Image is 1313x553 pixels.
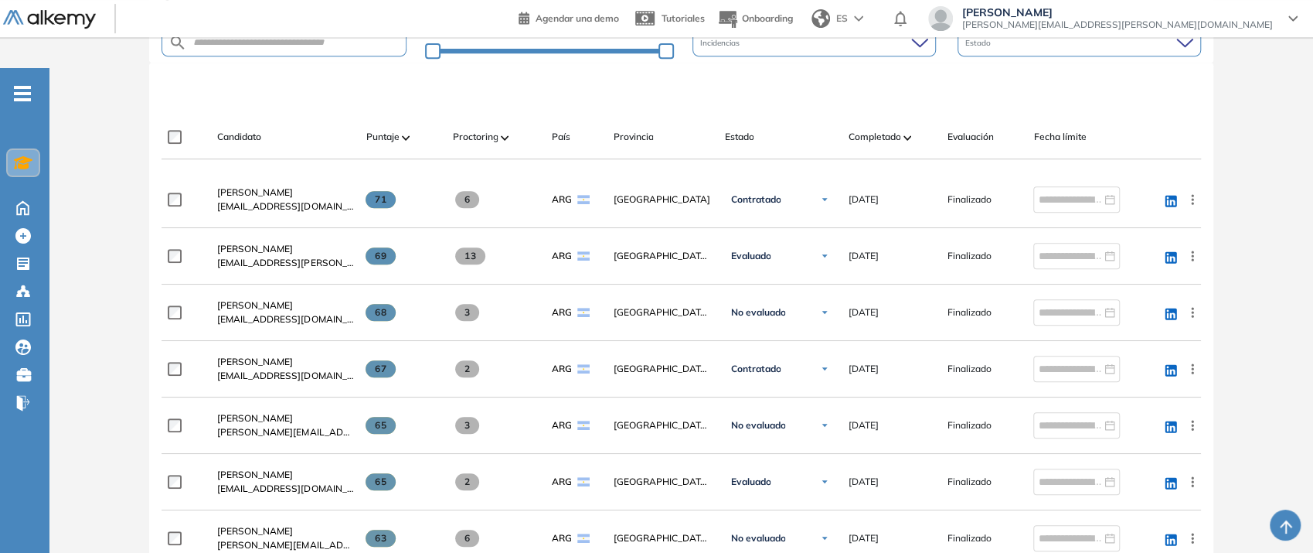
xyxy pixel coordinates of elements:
[519,8,619,26] a: Agendar una demo
[501,135,509,140] img: [missing "en.ARROW_ALT" translation]
[730,363,781,375] span: Contratado
[820,421,829,430] img: Ícono de flecha
[820,477,829,486] img: Ícono de flecha
[217,538,353,552] span: [PERSON_NAME][EMAIL_ADDRESS][DOMAIN_NAME]
[947,362,991,376] span: Finalizado
[168,33,187,53] img: SEARCH_ALT
[455,530,479,547] span: 6
[848,306,878,319] span: [DATE]
[455,304,479,321] span: 3
[217,468,353,482] a: [PERSON_NAME]
[962,6,1273,19] span: [PERSON_NAME]
[366,473,396,490] span: 65
[14,92,31,95] i: -
[217,412,293,424] span: [PERSON_NAME]
[613,130,653,144] span: Provincia
[836,12,848,26] span: ES
[577,195,590,204] img: ARG
[551,418,571,432] span: ARG
[848,130,900,144] span: Completado
[217,525,293,537] span: [PERSON_NAME]
[947,306,991,319] span: Finalizado
[848,475,878,489] span: [DATE]
[742,12,793,24] span: Onboarding
[848,418,878,432] span: [DATE]
[662,12,705,24] span: Tutoriales
[217,524,353,538] a: [PERSON_NAME]
[577,534,590,543] img: ARG
[848,362,878,376] span: [DATE]
[958,29,1201,56] div: Estado
[577,251,590,261] img: ARG
[551,306,571,319] span: ARG
[947,418,991,432] span: Finalizado
[551,249,571,263] span: ARG
[551,362,571,376] span: ARG
[217,256,353,270] span: [EMAIL_ADDRESS][PERSON_NAME][DOMAIN_NAME]
[577,421,590,430] img: ARG
[947,193,991,207] span: Finalizado
[217,186,293,198] span: [PERSON_NAME]
[551,531,571,545] span: ARG
[724,130,753,144] span: Estado
[820,308,829,317] img: Ícono de flecha
[848,193,878,207] span: [DATE]
[613,193,712,207] span: [GEOGRAPHIC_DATA]
[854,15,863,22] img: arrow
[730,193,781,206] span: Contratado
[577,308,590,317] img: ARG
[455,191,479,208] span: 6
[613,249,712,263] span: [GEOGRAPHIC_DATA] e [GEOGRAPHIC_DATA]
[811,9,830,28] img: world
[613,306,712,319] span: [GEOGRAPHIC_DATA] e [GEOGRAPHIC_DATA]
[217,356,293,367] span: [PERSON_NAME]
[577,477,590,486] img: ARG
[366,417,396,434] span: 65
[613,418,712,432] span: [GEOGRAPHIC_DATA] e [GEOGRAPHIC_DATA]
[820,364,829,374] img: Ícono de flecha
[217,242,353,256] a: [PERSON_NAME]
[217,312,353,326] span: [EMAIL_ADDRESS][DOMAIN_NAME]
[452,130,498,144] span: Proctoring
[613,362,712,376] span: [GEOGRAPHIC_DATA] e [GEOGRAPHIC_DATA]
[217,200,353,213] span: [EMAIL_ADDRESS][DOMAIN_NAME]
[1033,130,1086,144] span: Fecha límite
[551,130,570,144] span: País
[613,531,712,545] span: [GEOGRAPHIC_DATA] e [GEOGRAPHIC_DATA]
[455,417,479,434] span: 3
[366,360,396,377] span: 67
[692,29,936,56] div: Incidencias
[903,135,911,140] img: [missing "en.ARROW_ALT" translation]
[551,193,571,207] span: ARG
[455,473,479,490] span: 2
[820,195,829,204] img: Ícono de flecha
[366,130,399,144] span: Puntaje
[217,425,353,439] span: [PERSON_NAME][EMAIL_ADDRESS][PERSON_NAME][DOMAIN_NAME]
[402,135,410,140] img: [missing "en.ARROW_ALT" translation]
[700,37,743,49] span: Incidencias
[947,475,991,489] span: Finalizado
[217,469,293,480] span: [PERSON_NAME]
[217,299,353,312] a: [PERSON_NAME]
[366,304,396,321] span: 68
[717,2,793,36] button: Onboarding
[730,476,770,488] span: Evaluado
[965,37,994,49] span: Estado
[366,530,396,547] span: 63
[848,249,878,263] span: [DATE]
[217,369,353,383] span: [EMAIL_ADDRESS][DOMAIN_NAME]
[217,186,353,200] a: [PERSON_NAME]
[366,247,396,265] span: 69
[3,10,96,29] img: Logo
[551,475,571,489] span: ARG
[217,299,293,311] span: [PERSON_NAME]
[730,250,770,262] span: Evaluado
[455,360,479,377] span: 2
[217,482,353,496] span: [EMAIL_ADDRESS][DOMAIN_NAME]
[730,532,785,544] span: No evaluado
[730,306,785,319] span: No evaluado
[730,419,785,432] span: No evaluado
[820,534,829,543] img: Ícono de flecha
[455,247,485,265] span: 13
[577,364,590,374] img: ARG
